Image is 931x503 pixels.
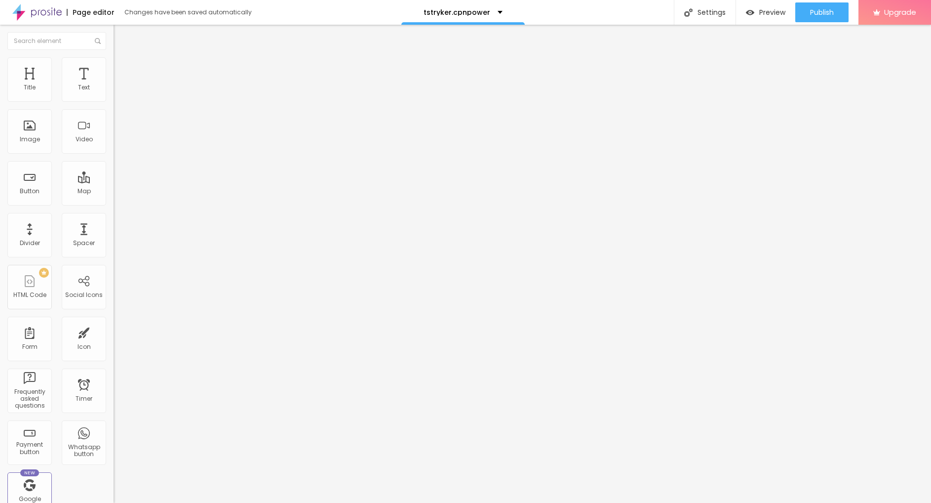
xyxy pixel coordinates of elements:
img: view-1.svg [746,8,754,17]
div: Text [78,84,90,91]
div: HTML Code [13,292,46,298]
div: Changes have been saved automatically [124,9,252,15]
div: New [20,469,39,476]
div: Payment button [10,441,49,456]
p: tstryker.cpnpower [424,9,490,16]
div: Image [20,136,40,143]
span: Upgrade [884,8,916,16]
div: Whatsapp button [64,444,103,458]
div: Social Icons [65,292,103,298]
input: Search element [7,32,106,50]
div: Icon [78,343,91,350]
button: Preview [736,2,795,22]
div: Timer [76,395,92,402]
img: Icone [684,8,693,17]
div: Frequently asked questions [10,388,49,410]
div: Video [76,136,93,143]
button: Publish [795,2,849,22]
div: Spacer [73,240,95,247]
div: Map [78,188,91,195]
span: Publish [810,8,834,16]
div: Button [20,188,39,195]
span: Preview [759,8,785,16]
div: Page editor [67,9,115,16]
img: Icone [95,38,101,44]
div: Form [22,343,38,350]
div: Title [24,84,36,91]
div: Divider [20,240,40,247]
